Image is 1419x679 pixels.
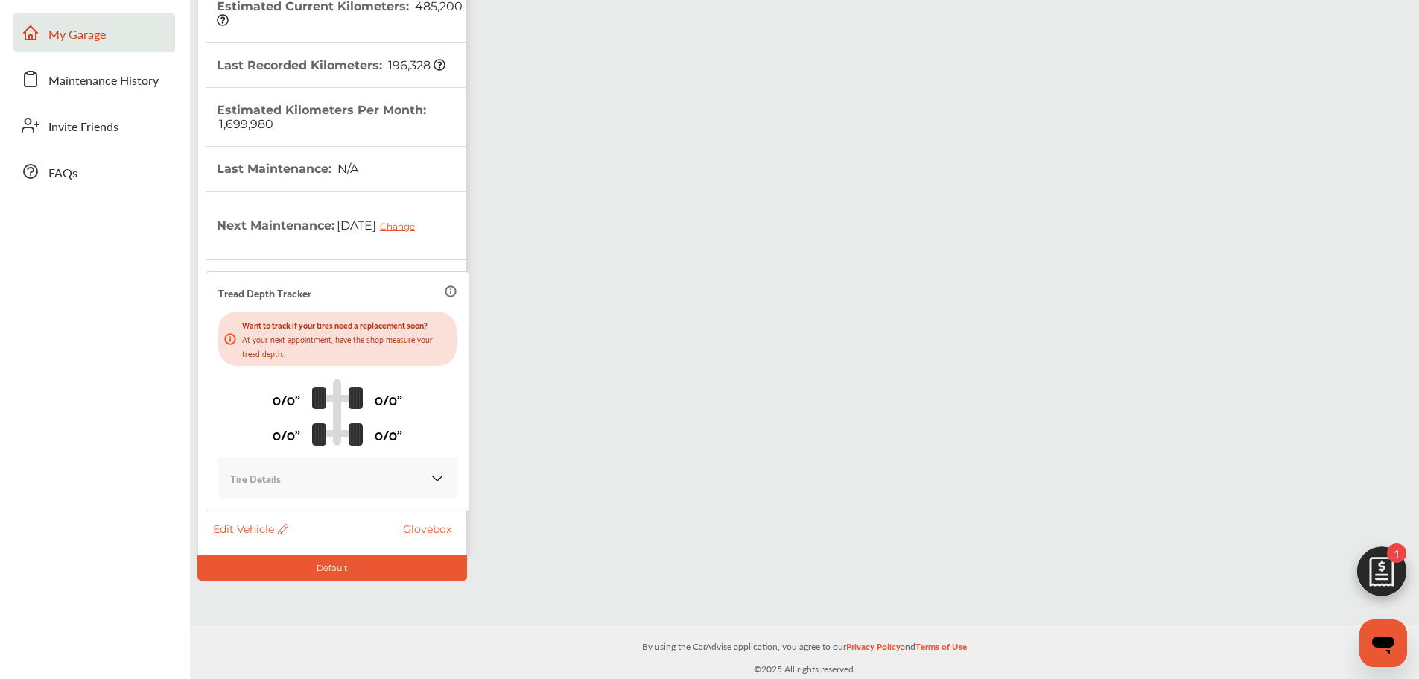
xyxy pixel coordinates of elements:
[217,147,358,191] th: Last Maintenance :
[335,162,358,176] span: N/A
[403,522,459,536] a: Glovebox
[217,117,273,131] span: 1,699,980
[915,638,967,661] a: Terms of Use
[846,638,901,661] a: Privacy Policy
[380,221,422,232] div: Change
[430,471,445,486] img: KOKaJQAAAABJRU5ErkJggg==
[1359,619,1407,667] iframe: Button to launch messaging window
[242,318,451,332] p: Want to track if your tires need a replacement soon?
[273,388,300,411] p: 0/0"
[13,13,175,52] a: My Garage
[48,118,118,137] span: Invite Friends
[217,192,426,259] th: Next Maintenance :
[217,88,469,146] th: Estimated Kilometers Per Month :
[190,625,1419,679] div: © 2025 All rights reserved.
[13,152,175,191] a: FAQs
[217,43,445,87] th: Last Recorded Kilometers :
[386,58,445,72] span: 196,328
[48,164,77,183] span: FAQs
[375,423,402,446] p: 0/0"
[375,388,402,411] p: 0/0"
[13,106,175,145] a: Invite Friends
[48,72,159,91] span: Maintenance History
[218,284,311,301] p: Tread Depth Tracker
[190,638,1419,654] p: By using the CarAdvise application, you agree to our and
[48,25,106,45] span: My Garage
[273,423,300,446] p: 0/0"
[213,522,288,536] span: Edit Vehicle
[197,555,467,581] div: Default
[13,60,175,98] a: Maintenance History
[230,470,281,487] p: Tire Details
[312,379,363,446] img: tire_track_logo.b900bcbc.svg
[1387,543,1406,563] span: 1
[242,332,451,360] p: At your next appointment, have the shop measure your tread depth.
[1346,540,1418,611] img: edit-cartIcon.11d11f9a.svg
[334,206,426,244] span: [DATE]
